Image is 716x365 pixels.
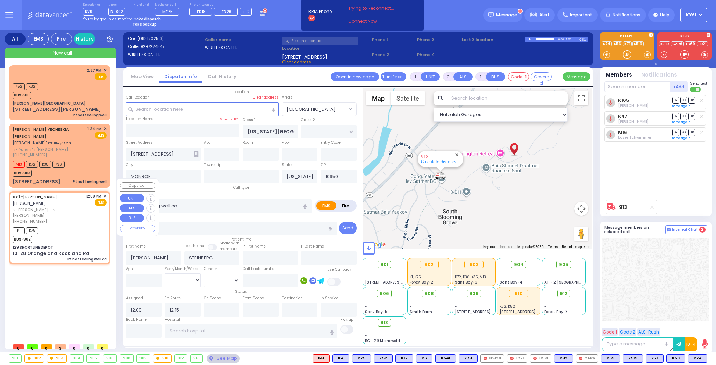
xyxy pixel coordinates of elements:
[52,161,65,168] span: K36
[364,240,387,249] img: Google
[126,102,279,116] input: Search location here
[365,333,367,338] span: -
[417,37,460,43] span: Phone 3
[484,357,487,360] img: red-radio-icon.svg
[559,261,568,268] span: 905
[672,129,679,136] span: DR
[566,35,572,43] div: 1:06
[336,201,356,210] label: Fire
[416,354,432,363] div: BLS
[672,120,691,124] a: Send again
[74,33,95,45] a: History
[282,53,327,59] span: [STREET_ADDRESS]
[380,290,389,297] span: 906
[600,35,654,40] label: KJ EMS...
[453,72,473,81] button: ALS
[533,357,537,360] img: red-radio-icon.svg
[39,161,51,168] span: K35
[462,37,525,43] label: Last 3 location
[13,106,101,113] div: [STREET_ADDRESS][PERSON_NAME]
[13,101,85,106] div: [PERSON_NAME][GEOGRAPHIC_DATA]
[230,89,252,94] span: Location
[128,36,203,42] label: Cad:
[126,73,159,80] a: Map View
[352,354,371,363] div: K75
[282,59,311,65] span: Clear address
[184,243,204,249] label: Last Name
[204,266,217,272] label: Gender
[469,290,479,297] span: 909
[453,151,460,158] button: Close
[313,354,330,363] div: ALS
[282,45,370,51] label: Location
[665,225,707,234] button: Internal Chat 2
[26,161,38,168] span: K72
[604,225,665,234] h5: Message members on selected call
[672,104,691,108] a: Send again
[321,162,326,168] label: ZIP
[120,355,133,362] div: 908
[671,41,684,46] a: CAR6
[496,12,517,19] span: Message
[282,103,347,115] span: BLOOMING GROVE
[83,8,94,16] span: KY9
[365,274,367,280] span: -
[531,72,552,81] button: Covered
[67,257,107,262] div: Pt not feeling well ca
[339,222,357,234] button: Send
[510,357,514,360] img: red-radio-icon.svg
[416,354,432,363] div: K6
[331,72,379,81] a: Open in new page
[316,201,337,210] label: EMS
[613,12,640,18] span: Notifications
[560,290,567,297] span: 912
[340,317,353,322] label: Pick up
[514,261,524,268] span: 904
[601,354,620,363] div: BLS
[660,12,670,18] span: Help
[28,33,49,45] div: EMS
[332,354,349,363] div: K4
[558,35,564,43] div: 0:00
[632,41,644,46] a: K519
[243,295,264,301] label: From Scene
[128,52,203,58] label: WIRELESS CALLER
[128,44,203,50] label: Caller:
[165,317,180,322] label: Hospital
[13,194,23,200] span: KY1 -
[47,355,66,362] div: 903
[410,309,432,314] span: Smith Farm
[13,344,24,349] span: 0
[697,41,708,46] a: FD21
[365,309,387,314] span: Sanz Bay-5
[455,304,457,309] span: -
[175,355,187,362] div: 912
[544,299,546,304] span: -
[28,10,74,19] img: Logo
[73,179,107,184] div: Pt not feeling well
[69,344,80,349] span: 0
[220,117,239,122] label: Save as POI
[153,355,172,362] div: 910
[165,324,337,338] input: Search hospital
[574,227,588,241] button: Drag Pegman onto the map to open Street View
[464,261,484,269] div: 903
[623,354,643,363] div: BLS
[13,236,32,243] span: BUS-902
[366,91,391,105] button: Show street map
[488,12,494,17] img: message.svg
[202,73,242,80] a: Call History
[13,83,25,90] span: K52
[435,171,446,180] div: 913
[85,194,101,199] span: 12:09 PM
[365,269,367,274] span: -
[365,338,404,343] span: BG - 29 Merriewold S.
[618,119,649,124] span: Dovy Leiberman
[5,33,26,45] div: All
[137,355,150,362] div: 909
[554,354,573,363] div: BLS
[352,354,371,363] div: BLS
[410,280,433,285] span: Forest Bay-2
[243,117,255,123] label: Cross 1
[455,280,477,285] span: Sanz Bay-6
